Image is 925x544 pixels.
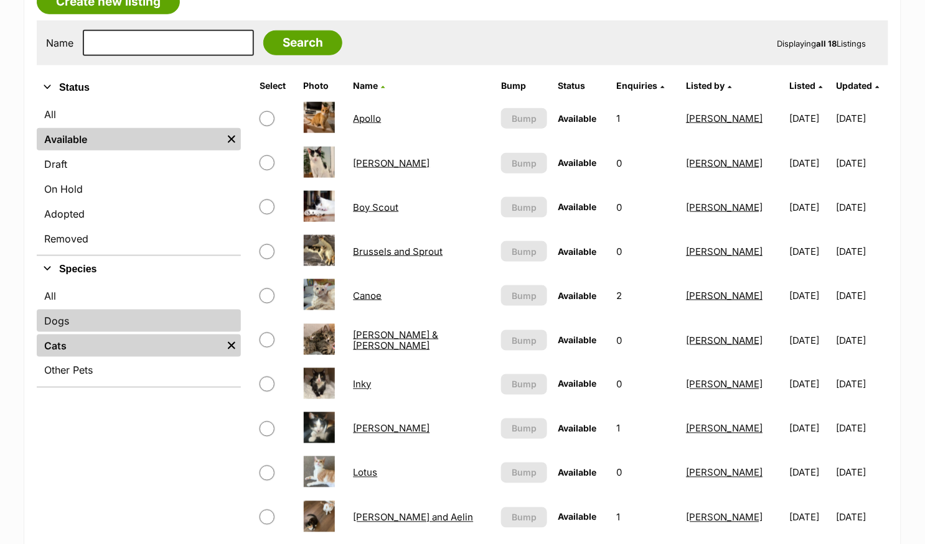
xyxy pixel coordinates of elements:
[353,246,443,257] a: Brussels and Sprout
[222,128,241,150] a: Remove filter
[353,512,473,523] a: [PERSON_NAME] and Aelin
[512,378,537,391] span: Bump
[789,80,822,91] a: Listed
[686,512,763,523] a: [PERSON_NAME]
[837,97,887,140] td: [DATE]
[837,407,887,450] td: [DATE]
[353,157,430,169] a: [PERSON_NAME]
[612,451,680,494] td: 0
[353,201,398,213] a: Boy Scout
[501,285,547,306] button: Bump
[263,30,342,55] input: Search
[353,113,381,124] a: Apollo
[558,512,597,522] span: Available
[837,451,887,494] td: [DATE]
[686,80,731,91] a: Listed by
[837,186,887,229] td: [DATE]
[501,463,547,483] button: Bump
[686,334,763,346] a: [PERSON_NAME]
[37,203,241,225] a: Adopted
[784,451,835,494] td: [DATE]
[37,128,222,150] a: Available
[784,186,835,229] td: [DATE]
[512,511,537,524] span: Bump
[512,466,537,479] span: Bump
[299,76,347,96] th: Photo
[255,76,297,96] th: Select
[353,290,382,302] a: Canoe
[686,423,763,435] a: [PERSON_NAME]
[37,310,241,332] a: Dogs
[37,228,241,250] a: Removed
[784,363,835,406] td: [DATE]
[777,39,866,48] span: Displaying Listings
[37,101,241,255] div: Status
[37,80,241,96] button: Status
[558,379,597,389] span: Available
[558,290,597,301] span: Available
[784,97,835,140] td: [DATE]
[612,363,680,406] td: 0
[512,201,537,214] span: Bump
[558,423,597,434] span: Available
[37,261,241,277] button: Species
[612,407,680,450] td: 1
[686,80,725,91] span: Listed by
[612,230,680,273] td: 0
[512,422,537,435] span: Bump
[512,112,537,125] span: Bump
[553,76,611,96] th: Status
[37,282,241,387] div: Species
[617,80,658,91] span: translation missing: en.admin.listings.index.attributes.enquiries
[686,113,763,124] a: [PERSON_NAME]
[353,329,438,351] a: [PERSON_NAME] & [PERSON_NAME]
[686,290,763,302] a: [PERSON_NAME]
[784,274,835,317] td: [DATE]
[501,418,547,439] button: Bump
[558,113,597,124] span: Available
[686,467,763,479] a: [PERSON_NAME]
[222,334,241,357] a: Remove filter
[501,330,547,351] button: Bump
[612,496,680,539] td: 1
[353,80,378,91] span: Name
[837,319,887,362] td: [DATE]
[612,274,680,317] td: 2
[501,374,547,395] button: Bump
[558,246,597,257] span: Available
[837,80,873,91] span: Updated
[37,103,241,126] a: All
[837,363,887,406] td: [DATE]
[37,153,241,175] a: Draft
[784,496,835,539] td: [DATE]
[686,379,763,390] a: [PERSON_NAME]
[686,157,763,169] a: [PERSON_NAME]
[512,245,537,258] span: Bump
[353,379,371,390] a: Inky
[784,407,835,450] td: [DATE]
[789,80,815,91] span: Listed
[558,157,597,168] span: Available
[501,108,547,129] button: Bump
[784,319,835,362] td: [DATE]
[37,178,241,200] a: On Hold
[512,157,537,170] span: Bump
[353,467,377,479] a: Lotus
[617,80,665,91] a: Enquiries
[496,76,552,96] th: Bump
[501,507,547,528] button: Bump
[558,468,597,478] span: Available
[501,241,547,262] button: Bump
[837,142,887,185] td: [DATE]
[353,423,430,435] a: [PERSON_NAME]
[512,334,537,347] span: Bump
[37,359,241,382] a: Other Pets
[837,274,887,317] td: [DATE]
[46,37,73,48] label: Name
[37,334,222,357] a: Cats
[612,142,680,185] td: 0
[558,334,597,345] span: Available
[612,97,680,140] td: 1
[501,197,547,218] button: Bump
[817,39,837,48] strong: all 18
